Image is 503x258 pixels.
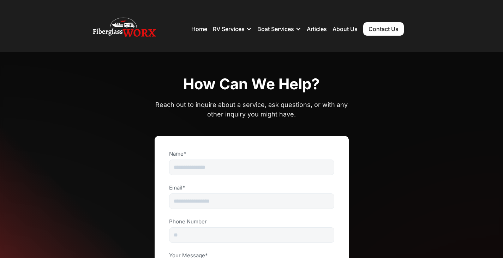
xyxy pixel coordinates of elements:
[169,218,334,225] label: Phone Number
[257,18,301,40] div: Boat Services
[363,22,404,36] a: Contact Us
[169,184,334,191] label: Email*
[213,25,245,32] div: RV Services
[155,100,349,119] p: Reach out to inquire about a service, ask questions, or with any other inquiry you might have.
[257,25,294,32] div: Boat Services
[333,25,358,32] a: About Us
[93,15,156,43] img: Fiberglass Worx - RV and Boat repair, RV Roof, RV and Boat Detailing Company Logo
[169,150,334,157] label: Name*
[307,25,327,32] a: Articles
[183,75,320,94] h1: How can we help?
[213,18,252,40] div: RV Services
[191,25,207,32] a: Home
